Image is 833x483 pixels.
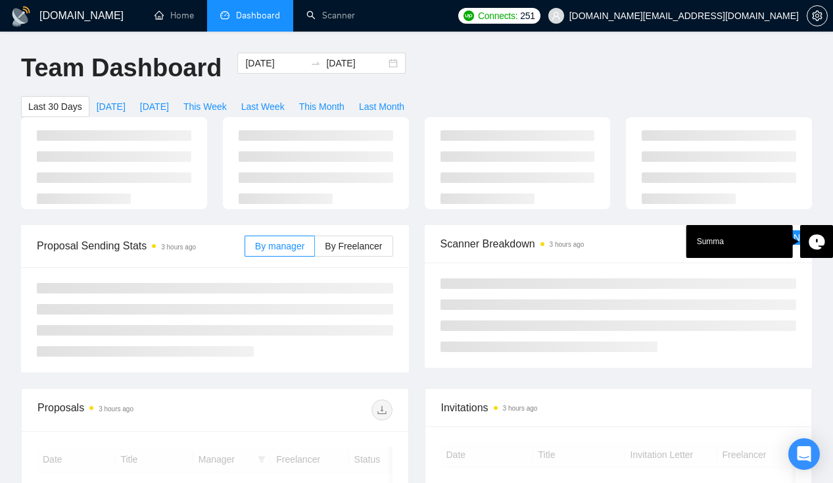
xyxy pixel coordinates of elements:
[359,99,404,114] span: Last Month
[440,236,797,252] span: Scanner Breakdown
[236,10,280,21] span: Dashboard
[520,9,535,23] span: 251
[306,10,355,21] a: searchScanner
[140,99,169,114] span: [DATE]
[89,96,133,117] button: [DATE]
[807,11,828,21] a: setting
[21,53,222,84] h1: Team Dashboard
[292,96,352,117] button: This Month
[183,99,227,114] span: This Week
[807,11,827,21] span: setting
[155,10,194,21] a: homeHome
[176,96,234,117] button: This Week
[133,96,176,117] button: [DATE]
[11,6,32,27] img: logo
[325,241,382,251] span: By Freelancer
[788,438,820,470] div: Open Intercom Messenger
[464,11,474,21] img: upwork-logo.png
[299,99,345,114] span: This Month
[220,11,229,20] span: dashboard
[352,96,412,117] button: Last Month
[310,58,321,68] span: swap-right
[807,5,828,26] button: setting
[234,96,292,117] button: Last Week
[97,99,126,114] span: [DATE]
[245,56,305,70] input: Start date
[478,9,517,23] span: Connects:
[161,243,196,251] time: 3 hours ago
[255,241,304,251] span: By manager
[794,232,812,243] span: New
[37,238,245,254] span: Proposal Sending Stats
[28,99,82,114] span: Last 30 Days
[326,56,386,70] input: End date
[503,405,538,412] time: 3 hours ago
[441,399,796,416] span: Invitations
[552,11,561,20] span: user
[21,96,89,117] button: Last 30 Days
[99,405,133,413] time: 3 hours ago
[550,241,584,248] time: 3 hours ago
[37,399,215,420] div: Proposals
[241,99,285,114] span: Last Week
[310,58,321,68] span: to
